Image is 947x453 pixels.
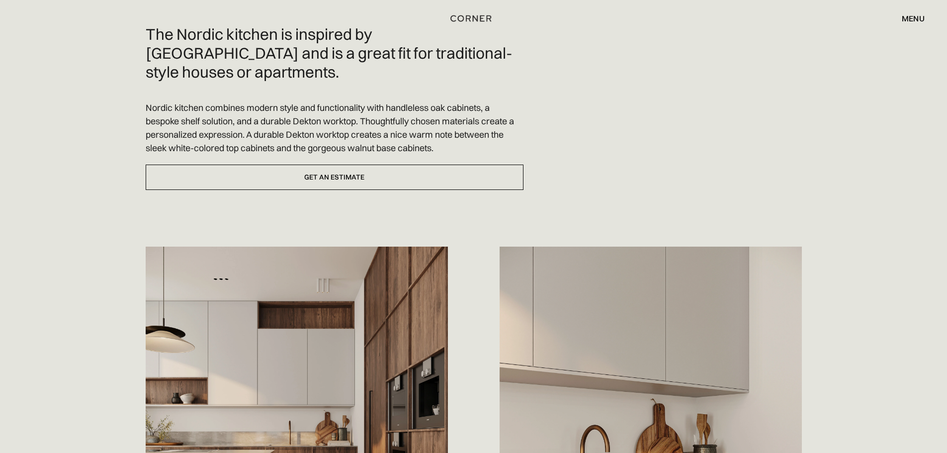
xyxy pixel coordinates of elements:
h2: The Nordic kitchen is inspired by [GEOGRAPHIC_DATA] and is a great fit for traditional-style hous... [146,25,523,81]
div: menu [902,14,925,22]
a: Get an estimate [146,165,523,190]
a: home [439,12,508,25]
p: Nordic kitchen combines modern style and functionality with handleless oak cabinets, a bespoke sh... [146,101,523,155]
div: menu [892,10,925,27]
